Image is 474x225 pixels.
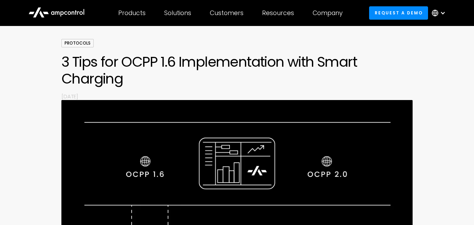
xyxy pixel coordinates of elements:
[164,9,191,17] div: Solutions
[369,6,428,19] a: Request a demo
[61,93,413,100] p: [DATE]
[210,9,243,17] div: Customers
[61,39,94,47] div: Protocols
[313,9,343,17] div: Company
[118,9,146,17] div: Products
[262,9,294,17] div: Resources
[61,53,413,87] h1: 3 Tips for OCPP 1.6 Implementation with Smart Charging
